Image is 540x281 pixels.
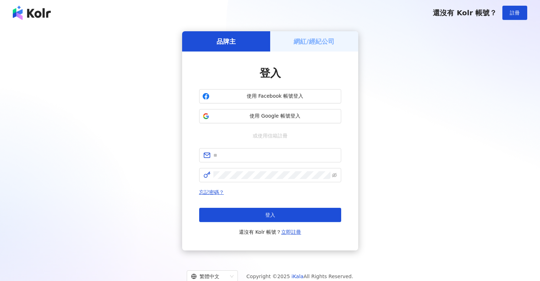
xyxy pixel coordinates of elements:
button: 使用 Google 帳號登入 [199,109,341,123]
span: 使用 Facebook 帳號登入 [212,93,338,100]
button: 註冊 [502,6,527,20]
span: 登入 [265,212,275,218]
span: 使用 Google 帳號登入 [212,113,338,120]
a: 忘記密碼？ [199,189,224,195]
span: 還沒有 Kolr 帳號？ [433,9,497,17]
span: 登入 [260,67,281,79]
span: 還沒有 Kolr 帳號？ [239,228,301,236]
h5: 品牌主 [217,37,236,46]
a: 立即註冊 [281,229,301,235]
button: 使用 Facebook 帳號登入 [199,89,341,103]
button: 登入 [199,208,341,222]
img: logo [13,6,51,20]
span: 註冊 [510,10,520,16]
h5: 網紅/經紀公司 [294,37,334,46]
a: iKala [291,274,304,279]
span: eye-invisible [332,173,337,178]
span: 或使用信箱註冊 [248,132,293,140]
span: Copyright © 2025 All Rights Reserved. [246,272,353,281]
